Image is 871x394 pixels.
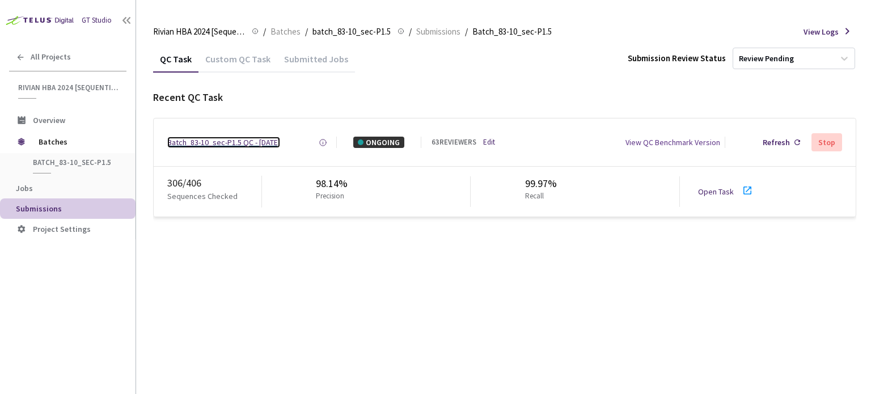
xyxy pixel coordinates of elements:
[33,158,117,167] span: batch_83-10_sec-P1.5
[525,176,557,191] div: 99.97%
[31,52,71,62] span: All Projects
[153,25,245,39] span: Rivian HBA 2024 [Sequential]
[16,183,33,193] span: Jobs
[628,52,726,64] div: Submission Review Status
[153,90,856,105] div: Recent QC Task
[316,176,349,191] div: 98.14%
[818,138,835,147] div: Stop
[312,25,391,39] span: batch_83-10_sec-P1.5
[305,25,308,39] li: /
[465,25,468,39] li: /
[416,25,460,39] span: Submissions
[409,25,412,39] li: /
[698,187,734,197] a: Open Task
[525,191,552,202] p: Recall
[167,176,261,190] div: 306 / 406
[763,137,790,148] div: Refresh
[432,137,476,148] div: 63 REVIEWERS
[353,137,404,148] div: ONGOING
[167,137,280,148] a: Batch_83-10_sec-P1.5 QC - [DATE]
[263,25,266,39] li: /
[414,25,463,37] a: Submissions
[804,26,839,37] span: View Logs
[167,190,238,202] p: Sequences Checked
[483,137,495,148] a: Edit
[472,25,552,39] span: Batch_83-10_sec-P1.5
[33,115,65,125] span: Overview
[33,224,91,234] span: Project Settings
[277,53,355,73] div: Submitted Jobs
[18,83,120,92] span: Rivian HBA 2024 [Sequential]
[39,130,116,153] span: Batches
[625,137,720,148] div: View QC Benchmark Version
[153,53,198,73] div: QC Task
[82,15,112,26] div: GT Studio
[268,25,303,37] a: Batches
[16,204,62,214] span: Submissions
[270,25,301,39] span: Batches
[198,53,277,73] div: Custom QC Task
[316,191,344,202] p: Precision
[739,53,794,64] div: Review Pending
